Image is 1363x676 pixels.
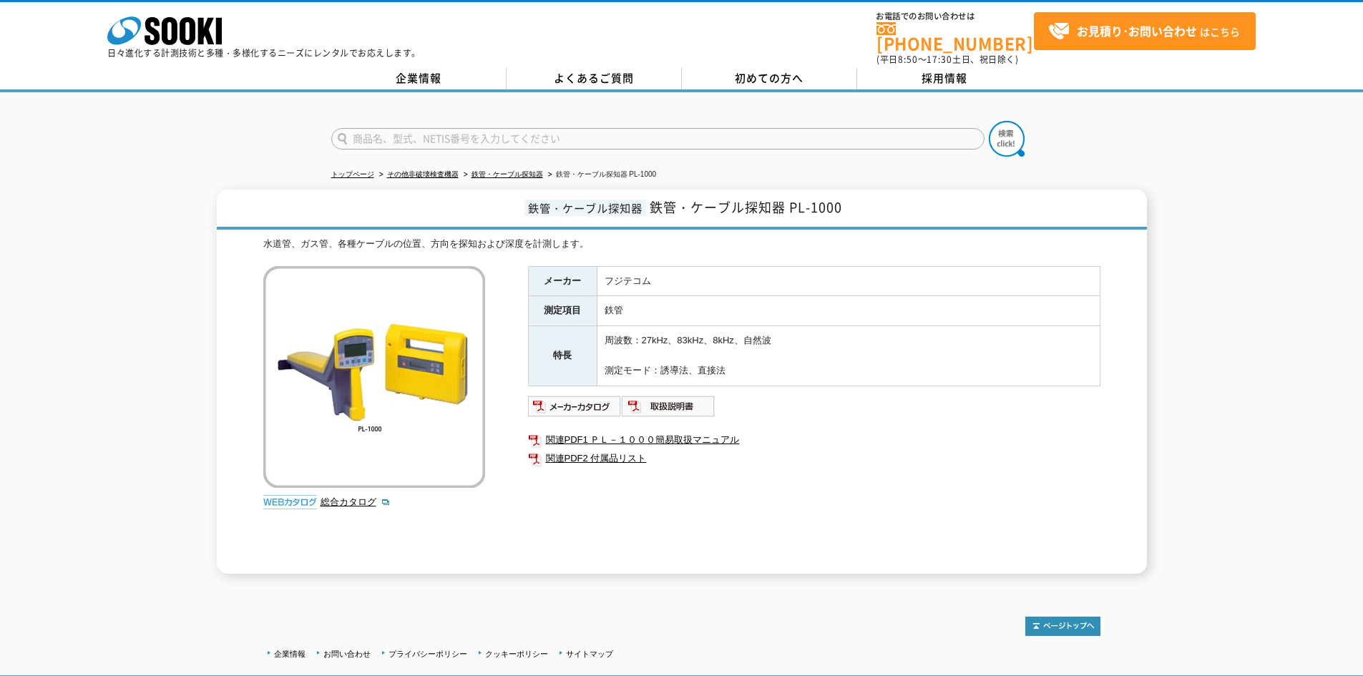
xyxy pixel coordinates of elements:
a: 関連PDF1 ＰＬ－１０００簡易取扱マニュアル [528,431,1100,449]
img: 取扱説明書 [622,395,715,418]
a: その他非破壊検査機器 [387,170,459,178]
td: 鉄管 [597,296,1100,326]
strong: お見積り･お問い合わせ [1077,22,1197,39]
span: はこちら [1048,21,1240,42]
span: お電話でのお問い合わせは [876,12,1034,21]
a: 総合カタログ [321,496,391,507]
a: お見積り･お問い合わせはこちら [1034,12,1256,50]
td: フジテコム [597,266,1100,296]
span: 鉄管・ケーブル探知器 [524,200,646,216]
a: 企業情報 [274,650,306,658]
a: よくあるご質問 [507,68,682,89]
a: トップページ [331,170,374,178]
a: お問い合わせ [323,650,371,658]
img: webカタログ [263,495,317,509]
span: 8:50 [898,53,918,66]
a: クッキーポリシー [485,650,548,658]
span: 鉄管・ケーブル探知器 PL-1000 [650,197,842,217]
img: トップページへ [1025,617,1100,636]
span: 17:30 [927,53,952,66]
li: 鉄管・ケーブル探知器 PL-1000 [545,167,657,182]
a: メーカーカタログ [528,404,622,415]
a: 関連PDF2 付属品リスト [528,449,1100,468]
a: 採用情報 [857,68,1032,89]
a: サイトマップ [566,650,613,658]
input: 商品名、型式、NETIS番号を入力してください [331,128,985,150]
span: 初めての方へ [735,70,803,86]
th: 測定項目 [528,296,597,326]
div: 水道管、ガス管、各種ケーブルの位置、方向を探知および深度を計測します。 [263,237,1100,252]
a: 企業情報 [331,68,507,89]
span: (平日 ～ 土日、祝日除く) [876,53,1018,66]
img: btn_search.png [989,121,1025,157]
a: 初めての方へ [682,68,857,89]
th: メーカー [528,266,597,296]
a: [PHONE_NUMBER] [876,22,1034,52]
td: 周波数：27kHz、83kHz、8kHz、自然波 測定モード：誘導法、直接法 [597,326,1100,386]
th: 特長 [528,326,597,386]
a: プライバシーポリシー [389,650,467,658]
a: 取扱説明書 [622,404,715,415]
img: 鉄管・ケーブル探知器 PL-1000 [263,266,485,488]
img: メーカーカタログ [528,395,622,418]
a: 鉄管・ケーブル探知器 [472,170,543,178]
p: 日々進化する計測技術と多種・多様化するニーズにレンタルでお応えします。 [107,49,421,57]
